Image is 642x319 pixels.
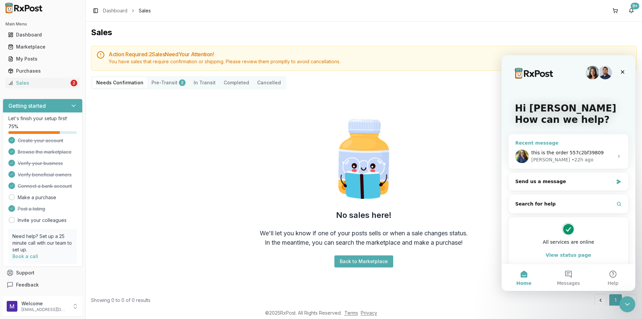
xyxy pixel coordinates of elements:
[631,3,639,9] div: 9+
[502,55,635,291] iframe: Intercom live chat
[21,307,68,312] p: [EMAIL_ADDRESS][DOMAIN_NAME]
[18,149,72,155] span: Browse the marketplace
[3,267,83,279] button: Support
[5,53,80,65] a: My Posts
[179,79,186,86] div: 2
[626,5,637,16] button: 9+
[21,300,68,307] p: Welcome
[609,294,622,306] button: 1
[109,58,631,65] div: You have sales that require confirmation or shipping. Please review them promptly to avoid cancel...
[147,77,190,88] button: Pre-Transit
[18,171,72,178] span: Verify beneficial owners
[3,279,83,291] button: Feedback
[103,7,127,14] a: Dashboard
[91,27,637,38] h1: Sales
[8,115,77,122] p: Let's finish your setup first!
[190,77,220,88] button: In Transit
[3,78,83,88] button: Sales2
[91,297,150,304] div: Showing 0 to 0 of 0 results
[3,3,45,13] img: RxPost Logo
[321,116,407,202] img: Smart Pill Bottle
[8,68,77,74] div: Purchases
[8,56,77,62] div: My Posts
[5,65,80,77] a: Purchases
[18,137,63,144] span: Create your account
[5,29,80,41] a: Dashboard
[139,7,151,14] span: Sales
[18,183,72,189] span: Connect a bank account
[18,194,56,201] a: Make a purchase
[253,77,285,88] button: Cancelled
[334,255,393,267] button: Back to Marketplace
[3,66,83,76] button: Purchases
[220,77,253,88] button: Completed
[109,52,631,57] h5: Action Required: 2 Sale s Need Your Attention!
[92,77,147,88] button: Needs Confirmation
[3,42,83,52] button: Marketplace
[16,282,39,288] span: Feedback
[336,210,392,221] h2: No sales here!
[103,7,151,14] nav: breadcrumb
[344,310,358,316] a: Terms
[5,21,80,27] h2: Main Menu
[3,54,83,64] button: My Posts
[265,238,463,247] div: In the meantime, you can search the marketplace and make a purchase!
[5,77,80,89] a: Sales2
[8,123,18,130] span: 75 %
[18,217,67,224] a: Invite your colleagues
[619,296,635,312] iframe: Intercom live chat
[260,229,468,238] div: We'll let you know if one of your posts sells or when a sale changes status.
[3,29,83,40] button: Dashboard
[5,41,80,53] a: Marketplace
[8,31,77,38] div: Dashboard
[361,310,377,316] a: Privacy
[71,80,77,86] div: 2
[8,80,69,86] div: Sales
[7,301,17,312] img: User avatar
[8,44,77,50] div: Marketplace
[18,206,45,212] span: Post a listing
[12,233,73,253] p: Need help? Set up a 25 minute call with our team to set up.
[8,102,46,110] h3: Getting started
[12,253,38,259] a: Book a call
[18,160,63,167] span: Verify your business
